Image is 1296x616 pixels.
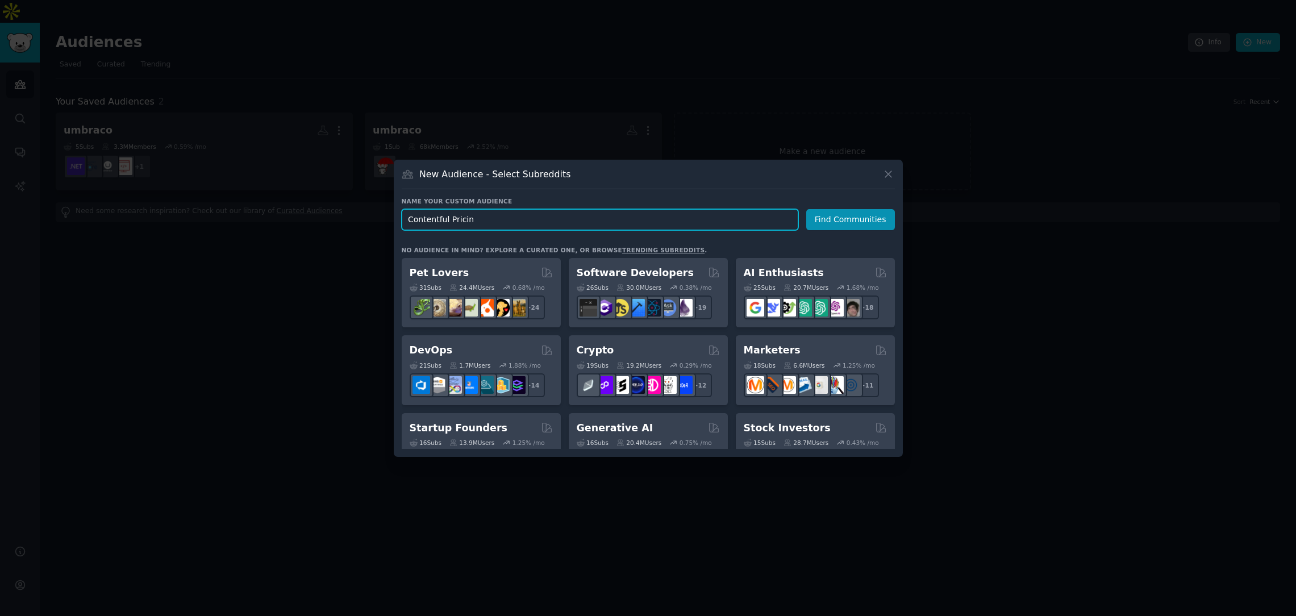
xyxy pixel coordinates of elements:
[428,376,446,394] img: AWS_Certified_Experts
[595,299,613,317] img: csharp
[616,284,661,292] div: 30.0M Users
[778,376,796,394] img: AskMarketing
[675,376,693,394] img: defi_
[410,284,441,292] div: 31 Sub s
[616,439,661,447] div: 20.4M Users
[577,361,609,369] div: 19 Sub s
[460,376,478,394] img: DevOpsLinks
[847,284,879,292] div: 1.68 % /mo
[512,284,545,292] div: 0.68 % /mo
[744,361,776,369] div: 18 Sub s
[784,361,825,369] div: 6.6M Users
[521,373,545,397] div: + 14
[402,209,798,230] input: Pick a short name, like "Digital Marketers" or "Movie-Goers"
[580,376,597,394] img: ethfinance
[449,284,494,292] div: 24.4M Users
[747,376,764,394] img: content_marketing
[492,376,510,394] img: aws_cdk
[643,376,661,394] img: defiblockchain
[476,376,494,394] img: platformengineering
[762,299,780,317] img: DeepSeek
[627,299,645,317] img: iOSProgramming
[509,361,541,369] div: 1.88 % /mo
[744,421,831,435] h2: Stock Investors
[855,373,879,397] div: + 11
[744,439,776,447] div: 15 Sub s
[847,439,879,447] div: 0.43 % /mo
[744,284,776,292] div: 25 Sub s
[744,266,824,280] h2: AI Enthusiasts
[410,439,441,447] div: 16 Sub s
[810,299,828,317] img: chatgpt_prompts_
[784,439,828,447] div: 28.7M Users
[855,295,879,319] div: + 18
[616,361,661,369] div: 19.2M Users
[675,299,693,317] img: elixir
[449,439,494,447] div: 13.9M Users
[611,299,629,317] img: learnjavascript
[680,284,712,292] div: 0.38 % /mo
[577,284,609,292] div: 26 Sub s
[595,376,613,394] img: 0xPolygon
[680,439,712,447] div: 0.75 % /mo
[842,299,860,317] img: ArtificalIntelligence
[580,299,597,317] img: software
[810,376,828,394] img: googleads
[577,343,614,357] h2: Crypto
[688,295,712,319] div: + 19
[842,376,860,394] img: OnlineMarketing
[460,299,478,317] img: turtle
[778,299,796,317] img: AItoolsCatalog
[806,209,895,230] button: Find Communities
[410,361,441,369] div: 21 Sub s
[410,421,507,435] h2: Startup Founders
[419,168,570,180] h3: New Audience - Select Subreddits
[476,299,494,317] img: cockatiel
[627,376,645,394] img: web3
[826,376,844,394] img: MarketingResearch
[508,299,526,317] img: dogbreed
[659,376,677,394] img: CryptoNews
[659,299,677,317] img: AskComputerScience
[643,299,661,317] img: reactnative
[428,299,446,317] img: ballpython
[843,361,875,369] div: 1.25 % /mo
[794,376,812,394] img: Emailmarketing
[410,343,453,357] h2: DevOps
[508,376,526,394] img: PlatformEngineers
[577,421,653,435] h2: Generative AI
[412,376,430,394] img: azuredevops
[521,295,545,319] div: + 24
[444,299,462,317] img: leopardgeckos
[577,439,609,447] div: 16 Sub s
[747,299,764,317] img: GoogleGeminiAI
[492,299,510,317] img: PetAdvice
[402,246,707,254] div: No audience in mind? Explore a curated one, or browse .
[412,299,430,317] img: herpetology
[744,343,801,357] h2: Marketers
[680,361,712,369] div: 0.29 % /mo
[444,376,462,394] img: Docker_DevOps
[410,266,469,280] h2: Pet Lovers
[577,266,694,280] h2: Software Developers
[688,373,712,397] div: + 12
[449,361,491,369] div: 1.7M Users
[622,247,705,253] a: trending subreddits
[826,299,844,317] img: OpenAIDev
[784,284,828,292] div: 20.7M Users
[512,439,545,447] div: 1.25 % /mo
[402,197,895,205] h3: Name your custom audience
[611,376,629,394] img: ethstaker
[762,376,780,394] img: bigseo
[794,299,812,317] img: chatgpt_promptDesign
